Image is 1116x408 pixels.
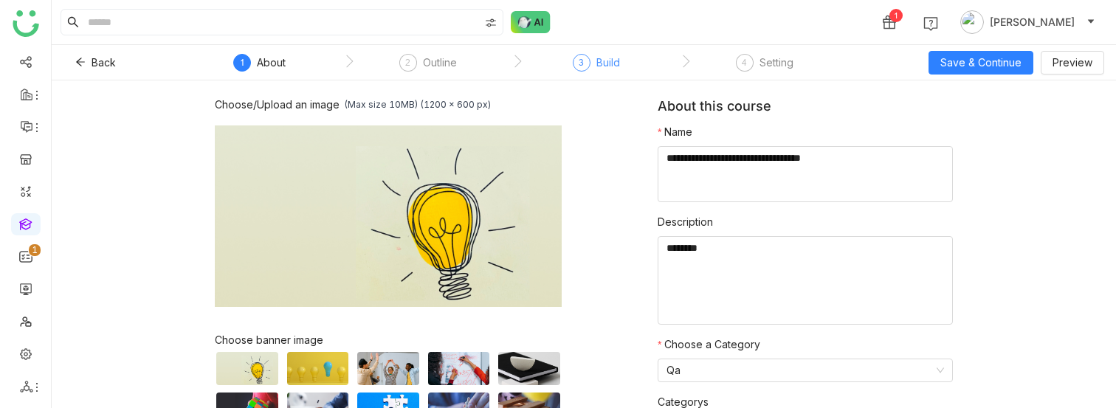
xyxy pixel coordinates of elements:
div: 1 [889,9,903,22]
div: About this course [658,98,953,124]
div: 1About [233,54,286,80]
span: 3 [579,57,584,68]
div: 4Setting [736,54,793,80]
span: [PERSON_NAME] [990,14,1075,30]
div: About [257,54,286,72]
div: (Max size 10MB) (1200 x 600 px) [344,99,491,110]
nz-badge-sup: 1 [29,244,41,256]
button: Back [63,51,128,75]
span: Preview [1053,55,1092,71]
span: 1 [240,57,245,68]
div: Choose banner image [215,333,562,346]
div: Setting [759,54,793,72]
button: Save & Continue [929,51,1033,75]
label: Description [658,214,713,230]
div: 3Build [573,54,620,80]
img: help.svg [923,16,938,31]
span: Back [92,55,116,71]
button: Preview [1041,51,1104,75]
img: logo [13,10,39,37]
span: Save & Continue [940,55,1022,71]
div: Build [596,54,620,72]
div: Choose/Upload an image [215,98,340,111]
div: Outline [423,54,457,72]
nz-select-item: Qa [666,359,944,381]
img: ask-buddy-normal.svg [511,11,551,33]
button: [PERSON_NAME] [957,10,1098,34]
label: Name [658,124,692,140]
p: 1 [32,243,38,257]
img: search-type.svg [485,17,497,29]
div: 2Outline [399,54,457,80]
span: 2 [405,57,410,68]
span: 4 [742,57,747,68]
label: Choose a Category [658,336,760,353]
img: avatar [960,10,984,34]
